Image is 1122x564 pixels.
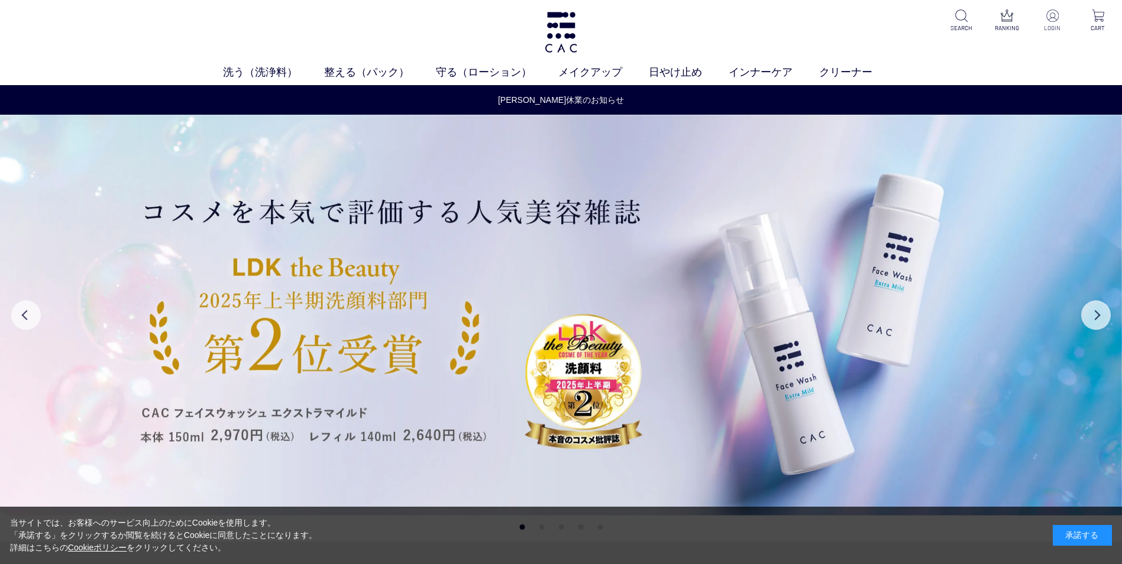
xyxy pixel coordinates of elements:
a: 守る（ローション） [436,64,558,80]
img: logo [543,12,579,53]
a: [PERSON_NAME]休業のお知らせ [1,94,1121,106]
a: RANKING [992,9,1021,33]
p: CART [1084,24,1113,33]
a: LOGIN [1038,9,1067,33]
a: CART [1084,9,1113,33]
p: LOGIN [1038,24,1067,33]
div: 当サイトでは、お客様へのサービス向上のためにCookieを使用します。 「承諾する」をクリックするか閲覧を続けるとCookieに同意したことになります。 詳細はこちらの をクリックしてください。 [10,517,318,554]
p: SEARCH [947,24,976,33]
a: SEARCH [947,9,976,33]
button: Previous [11,300,41,330]
div: 承諾する [1053,525,1112,546]
a: 整える（パック） [324,64,436,80]
a: 日やけ止め [649,64,729,80]
a: Cookieポリシー [68,543,127,552]
a: メイクアップ [558,64,649,80]
a: クリーナー [819,64,899,80]
a: インナーケア [729,64,819,80]
button: Next [1081,300,1111,330]
a: 洗う（洗浄料） [223,64,324,80]
p: RANKING [992,24,1021,33]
